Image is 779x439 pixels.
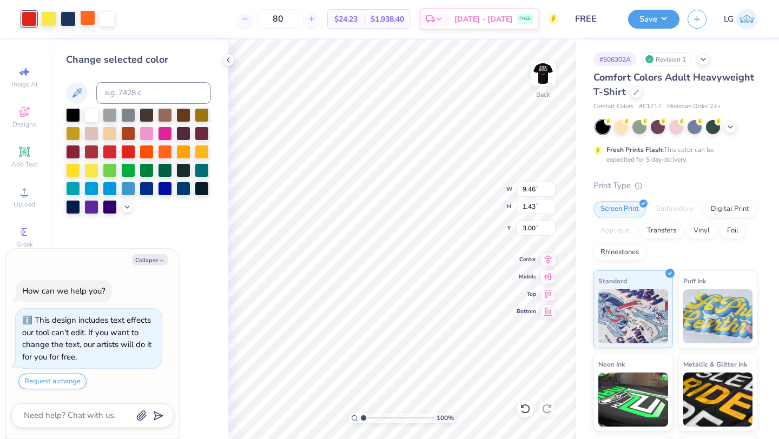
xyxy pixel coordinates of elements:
[11,160,37,169] span: Add Text
[567,8,620,30] input: Untitled Design
[257,9,299,29] input: – –
[606,145,664,154] strong: Fresh Prints Flash:
[683,358,747,370] span: Metallic & Glitter Ink
[598,373,668,427] img: Neon Ink
[517,290,536,298] span: Top
[724,13,734,25] span: LG
[598,358,625,370] span: Neon Ink
[593,201,646,217] div: Screen Print
[639,102,662,111] span: # C1717
[66,52,211,67] div: Change selected color
[640,223,683,239] div: Transfers
[683,275,706,287] span: Puff Ink
[18,374,87,389] button: Request a change
[593,244,646,261] div: Rhinestones
[593,102,633,111] span: Comfort Colors
[536,90,550,99] div: Back
[532,63,554,84] img: Back
[606,145,740,164] div: This color can be expedited for 5 day delivery.
[22,315,151,362] div: This design includes text effects our tool can't edit. If you want to change the text, our artist...
[12,80,37,89] span: Image AI
[593,179,757,192] div: Print Type
[593,71,754,98] span: Comfort Colors Adult Heavyweight T-Shirt
[14,200,35,209] span: Upload
[132,254,168,265] button: Collapse
[724,9,757,30] a: LG
[628,10,679,29] button: Save
[593,223,637,239] div: Applique
[704,201,756,217] div: Digital Print
[454,14,513,25] span: [DATE] - [DATE]
[517,256,536,263] span: Center
[96,82,211,104] input: e.g. 7428 c
[667,102,721,111] span: Minimum Order: 24 +
[683,373,753,427] img: Metallic & Glitter Ink
[720,223,745,239] div: Foil
[642,52,692,66] div: Revision 1
[22,285,105,296] div: How can we help you?
[334,14,358,25] span: $24.23
[683,289,753,343] img: Puff Ink
[649,201,701,217] div: Embroidery
[519,15,531,23] span: FREE
[736,9,757,30] img: Lijo George
[598,289,668,343] img: Standard
[12,120,36,129] span: Designs
[517,273,536,281] span: Middle
[686,223,717,239] div: Vinyl
[517,308,536,315] span: Bottom
[593,52,637,66] div: # 506302A
[16,240,33,249] span: Greek
[371,14,404,25] span: $1,938.40
[437,413,454,423] span: 100 %
[598,275,627,287] span: Standard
